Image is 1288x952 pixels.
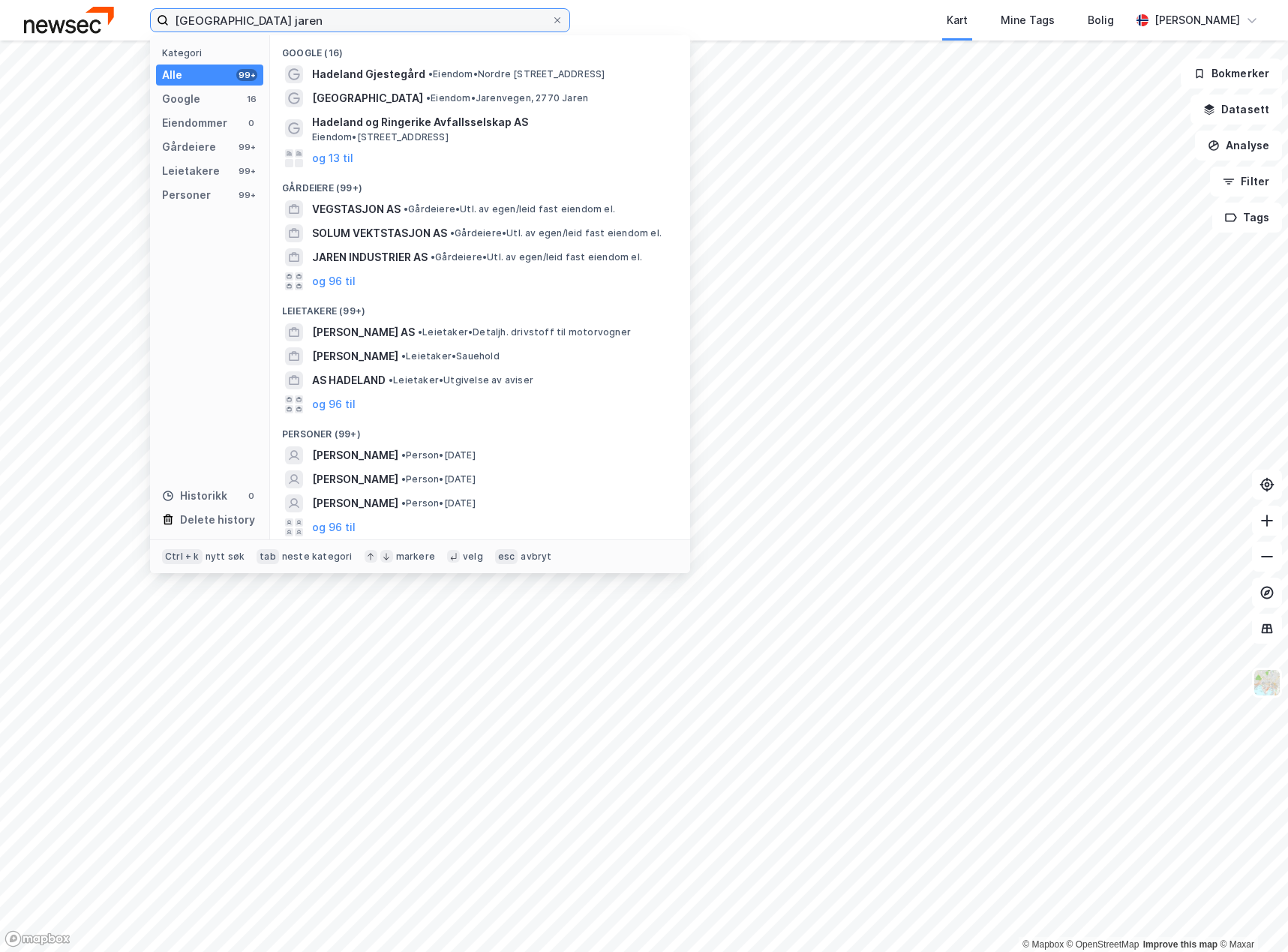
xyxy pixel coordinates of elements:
span: Gårdeiere • Utl. av egen/leid fast eiendom el. [450,227,662,239]
span: • [401,449,406,461]
button: Tags [1212,203,1282,233]
span: Person • [DATE] [401,449,476,461]
a: Mapbox [1022,939,1064,950]
button: og 96 til [312,272,356,290]
div: Personer (99+) [270,416,690,443]
div: 99+ [236,69,257,81]
div: avbryt [521,551,551,563]
span: SOLUM VEKTSTASJON AS [312,224,447,242]
span: Eiendom • Nordre [STREET_ADDRESS] [428,68,605,80]
span: Person • [DATE] [401,497,476,509]
div: 0 [245,117,257,129]
span: Hadeland og Ringerike Avfallsselskap AS [312,113,672,131]
div: Google (16) [270,35,690,62]
span: Person • [DATE] [401,473,476,485]
div: Alle [162,66,182,84]
span: Gårdeiere • Utl. av egen/leid fast eiendom el. [431,251,642,263]
span: JAREN INDUSTRIER AS [312,248,428,266]
div: Gårdeiere [162,138,216,156]
div: Leietakere (99+) [270,293,690,320]
span: • [431,251,435,263]
div: Gårdeiere (99+) [270,170,690,197]
div: nytt søk [206,551,245,563]
span: Gårdeiere • Utl. av egen/leid fast eiendom el. [404,203,615,215]
span: • [389,374,393,386]
span: [PERSON_NAME] [312,470,398,488]
div: velg [463,551,483,563]
span: Leietaker • Utgivelse av aviser [389,374,533,386]
div: Kategori [162,47,263,59]
input: Søk på adresse, matrikkel, gårdeiere, leietakere eller personer [169,9,551,32]
span: Leietaker • Detaljh. drivstoff til motorvogner [418,326,631,338]
div: Google [162,90,200,108]
iframe: Chat Widget [1213,880,1288,952]
div: Eiendommer [162,114,227,132]
span: • [401,350,406,362]
div: 99+ [236,189,257,201]
div: 0 [245,490,257,502]
button: Analyse [1195,131,1282,161]
a: OpenStreetMap [1067,939,1139,950]
span: [PERSON_NAME] [312,347,398,365]
div: tab [257,549,279,564]
span: • [401,473,406,485]
span: • [418,326,422,338]
span: [GEOGRAPHIC_DATA] [312,89,423,107]
button: og 96 til [312,395,356,413]
span: Eiendom • [STREET_ADDRESS] [312,131,449,143]
div: 99+ [236,165,257,177]
button: Filter [1210,167,1282,197]
div: Kontrollprogram for chat [1213,880,1288,952]
div: esc [495,549,518,564]
span: • [450,227,455,239]
button: og 13 til [312,149,353,167]
span: AS HADELAND [312,371,386,389]
span: • [404,203,408,215]
a: Mapbox homepage [5,930,71,947]
div: 16 [245,93,257,105]
div: Mine Tags [1001,11,1055,29]
span: [PERSON_NAME] [312,446,398,464]
button: og 96 til [312,518,356,536]
div: Personer [162,186,211,204]
div: [PERSON_NAME] [1154,11,1240,29]
span: • [401,497,406,509]
span: Hadeland Gjestegård [312,65,425,83]
div: Ctrl + k [162,549,203,564]
span: Eiendom • Jarenvegen, 2770 Jaren [426,92,588,104]
div: 99+ [236,141,257,153]
span: [PERSON_NAME] [312,494,398,512]
img: Z [1253,668,1281,697]
div: Bolig [1088,11,1114,29]
span: • [426,92,431,104]
div: neste kategori [282,551,353,563]
span: Leietaker • Sauehold [401,350,500,362]
span: VEGSTASJON AS [312,200,401,218]
span: • [428,68,433,80]
div: Historikk [162,487,227,505]
a: Improve this map [1143,939,1217,950]
span: [PERSON_NAME] AS [312,323,415,341]
div: markere [396,551,435,563]
div: Delete history [180,511,255,529]
img: newsec-logo.f6e21ccffca1b3a03d2d.png [24,7,114,33]
div: Kart [947,11,968,29]
button: Datasett [1190,95,1282,125]
div: Leietakere [162,162,220,180]
button: Bokmerker [1181,59,1282,89]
